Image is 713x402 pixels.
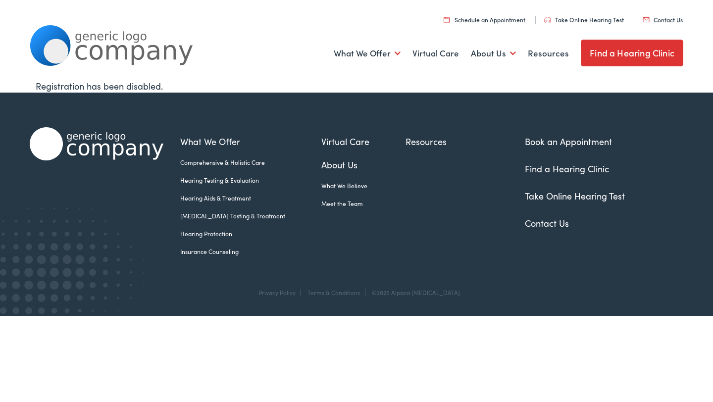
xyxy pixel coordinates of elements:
img: utility icon [444,16,450,23]
a: Virtual Care [412,35,459,72]
img: utility icon [643,17,650,22]
a: Resources [528,35,569,72]
a: Take Online Hearing Test [544,15,624,24]
img: Alpaca Audiology [30,127,163,160]
a: Privacy Policy [258,288,296,297]
div: Registration has been disabled. [36,79,677,93]
div: ©2025 Alpaca [MEDICAL_DATA] [367,289,460,296]
a: Hearing Aids & Treatment [180,194,321,202]
a: [MEDICAL_DATA] Testing & Treatment [180,211,321,220]
a: About Us [471,35,516,72]
a: What We Offer [334,35,401,72]
a: Take Online Hearing Test [525,190,625,202]
a: What We Offer [180,135,321,148]
a: Resources [406,135,483,148]
img: utility icon [544,17,551,23]
a: Comprehensive & Holistic Care [180,158,321,167]
a: Schedule an Appointment [444,15,525,24]
a: Find a Hearing Clinic [581,40,683,66]
a: Virtual Care [321,135,406,148]
a: Insurance Counseling [180,247,321,256]
a: What We Believe [321,181,406,190]
a: Book an Appointment [525,135,612,148]
a: Contact Us [643,15,683,24]
a: Hearing Protection [180,229,321,238]
a: About Us [321,158,406,171]
a: Terms & Conditions [307,288,360,297]
a: Contact Us [525,217,569,229]
a: Find a Hearing Clinic [525,162,609,175]
a: Meet the Team [321,199,406,208]
a: Hearing Testing & Evaluation [180,176,321,185]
